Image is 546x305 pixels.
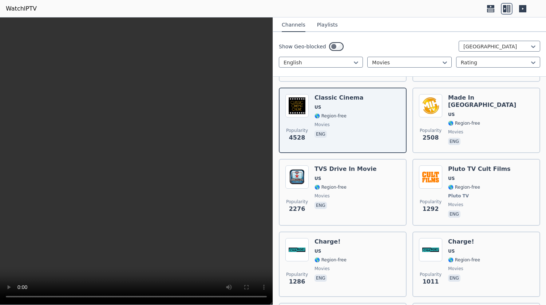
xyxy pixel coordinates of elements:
span: 1292 [423,205,439,213]
span: movies [448,129,463,135]
span: US [314,104,321,110]
img: Charge! [419,238,442,261]
span: movies [314,122,330,128]
p: eng [314,131,327,138]
h6: Charge! [314,238,347,245]
h6: Charge! [448,238,480,245]
label: Show Geo-blocked [279,43,326,50]
h6: Pluto TV Cult Films [448,165,511,173]
img: Classic Cinema [285,94,309,117]
span: 🌎 Region-free [448,257,480,263]
span: Popularity [420,199,442,205]
span: 1011 [423,277,439,286]
span: US [314,176,321,181]
span: 2508 [423,133,439,142]
span: Popularity [286,128,308,133]
img: Charge! [285,238,309,261]
h6: Made In [GEOGRAPHIC_DATA] [448,94,534,109]
span: US [448,176,455,181]
img: Pluto TV Cult Films [419,165,442,189]
span: Popularity [420,272,442,277]
h6: Classic Cinema [314,94,364,101]
p: eng [448,210,460,218]
span: 🌎 Region-free [448,184,480,190]
span: 🌎 Region-free [314,184,347,190]
span: 2276 [289,205,305,213]
span: Popularity [420,128,442,133]
span: Pluto TV [448,193,469,199]
span: 4528 [289,133,305,142]
span: Popularity [286,199,308,205]
a: WatchIPTV [6,4,37,13]
span: Popularity [286,272,308,277]
p: eng [314,202,327,209]
button: Channels [282,18,305,32]
span: movies [314,193,330,199]
span: US [448,248,455,254]
h6: TVS Drive In Movie [314,165,377,173]
span: 🌎 Region-free [314,113,347,119]
img: TVS Drive In Movie [285,165,309,189]
button: Playlists [317,18,338,32]
p: eng [314,274,327,282]
span: 🌎 Region-free [448,120,480,126]
span: US [314,248,321,254]
span: movies [314,266,330,272]
span: US [448,112,455,117]
span: movies [448,266,463,272]
p: eng [448,274,460,282]
span: 1286 [289,277,305,286]
span: 🌎 Region-free [314,257,347,263]
img: Made In Hollywood [419,94,442,117]
span: movies [448,202,463,208]
p: eng [448,138,460,145]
